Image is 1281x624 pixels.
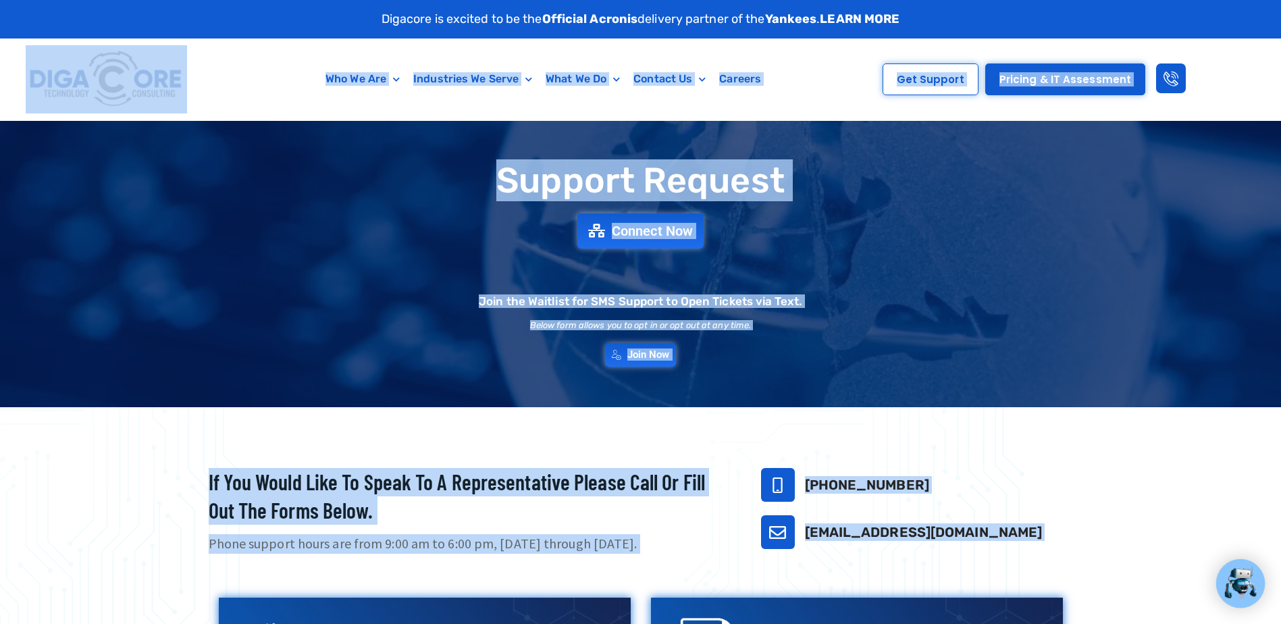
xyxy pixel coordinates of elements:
a: Get Support [883,63,978,95]
a: Contact Us [627,63,712,95]
a: Careers [712,63,768,95]
span: Join Now [627,350,670,360]
img: Digacore logo 1 [26,45,187,113]
a: Industries We Serve [407,63,539,95]
a: support@digacore.com [761,515,795,549]
a: 732-646-5725 [761,468,795,502]
a: Pricing & IT Assessment [985,63,1145,95]
nav: Menu [252,63,835,95]
h1: Support Request [175,161,1107,200]
span: Pricing & IT Assessment [999,74,1131,84]
p: Digacore is excited to be the delivery partner of the . [382,10,900,28]
p: Phone support hours are from 9:00 am to 6:00 pm, [DATE] through [DATE]. [209,534,727,554]
strong: Official Acronis [542,11,638,26]
a: LEARN MORE [820,11,899,26]
a: [PHONE_NUMBER] [805,477,929,493]
a: [EMAIL_ADDRESS][DOMAIN_NAME] [805,524,1043,540]
strong: Yankees [765,11,817,26]
a: Who We Are [319,63,407,95]
h2: Below form allows you to opt in or opt out at any time. [530,321,752,330]
h2: If you would like to speak to a representative please call or fill out the forms below. [209,468,727,524]
span: Connect Now [612,224,693,238]
a: Connect Now [577,213,704,249]
a: What We Do [539,63,627,95]
span: Get Support [897,74,964,84]
h2: Join the Waitlist for SMS Support to Open Tickets via Text. [479,296,802,307]
a: Join Now [605,343,677,367]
